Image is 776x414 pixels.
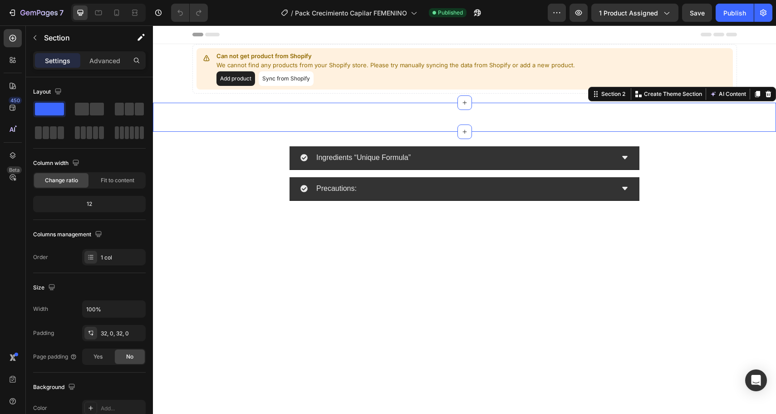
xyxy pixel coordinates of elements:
[33,404,47,412] div: Color
[555,63,595,74] button: AI Content
[89,56,120,65] p: Advanced
[491,65,549,73] p: Create Theme Section
[7,166,22,174] div: Beta
[101,404,143,413] div: Add...
[153,25,776,414] iframe: Design area
[438,9,463,17] span: Published
[45,176,78,185] span: Change ratio
[33,253,48,261] div: Order
[59,7,64,18] p: 7
[101,329,143,338] div: 32, 0, 32, 0
[126,353,133,361] span: No
[690,9,705,17] span: Save
[163,157,204,170] p: Precautions:
[45,56,70,65] p: Settings
[745,369,767,391] div: Open Intercom Messenger
[682,4,712,22] button: Save
[599,8,658,18] span: 1 product assigned
[33,381,77,394] div: Background
[35,198,144,210] div: 12
[33,157,81,170] div: Column width
[4,4,68,22] button: 7
[171,4,208,22] div: Undo/Redo
[447,65,474,73] div: Section 2
[9,97,22,104] div: 450
[33,229,104,241] div: Columns management
[83,301,145,317] input: Auto
[291,8,293,18] span: /
[33,353,77,361] div: Page padding
[33,282,57,294] div: Size
[33,329,54,337] div: Padding
[101,176,134,185] span: Fit to content
[93,353,103,361] span: Yes
[33,86,64,98] div: Layout
[44,32,118,43] p: Section
[295,8,407,18] span: Pack Crecimiento Capilar FEMENINO
[33,305,48,313] div: Width
[723,8,746,18] div: Publish
[591,4,678,22] button: 1 product assigned
[163,126,258,139] p: Ingredients “Unique Formula”
[716,4,754,22] button: Publish
[101,254,143,262] div: 1 col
